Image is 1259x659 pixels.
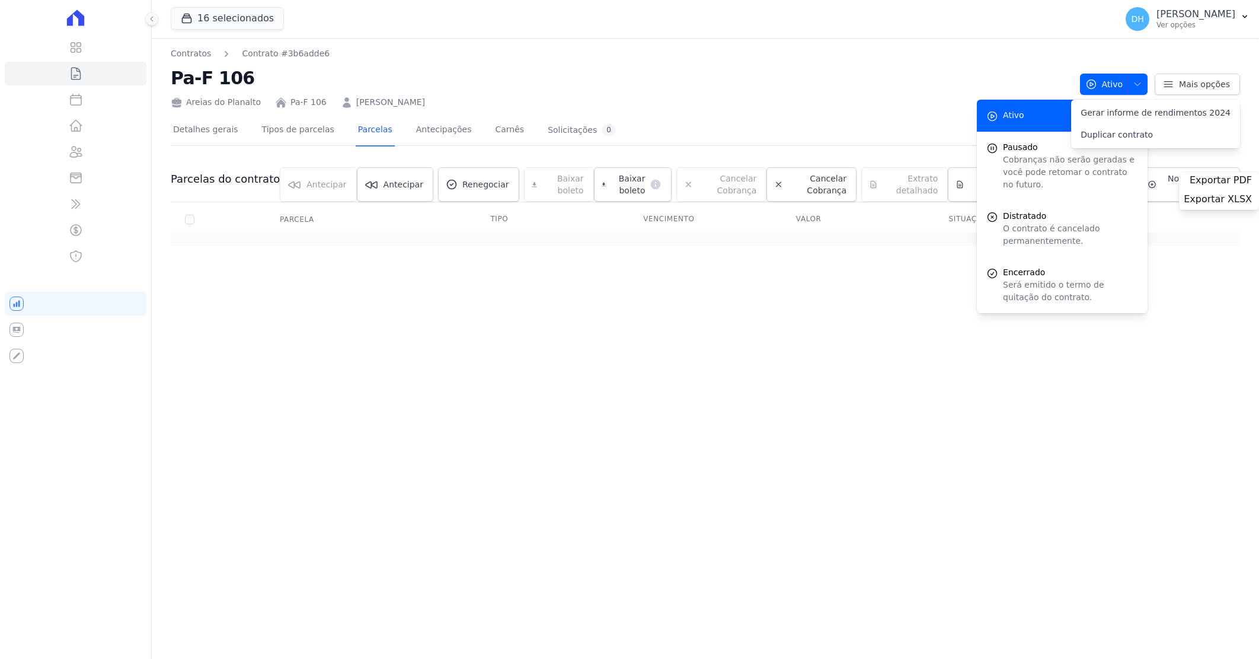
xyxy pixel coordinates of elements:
span: DH [1131,15,1143,23]
button: Ativo [1080,74,1148,95]
span: Nova cobrança avulsa [1161,173,1230,196]
p: Ver opções [1156,20,1235,30]
span: Extrato detalhado [969,173,1024,196]
a: Extrato detalhado [948,167,1034,202]
span: Renegociar [462,179,509,190]
a: Mais opções [1155,74,1240,95]
a: Gerar informe de rendimentos 2024 [1071,102,1240,124]
a: [PERSON_NAME] [356,96,425,109]
span: Encerrado [1003,266,1138,279]
a: Renegociar [438,167,519,202]
th: Valor [782,207,935,232]
a: Contratos [171,47,211,60]
button: 16 selecionados [171,7,284,30]
h2: Pa-F 106 [171,65,1071,91]
span: Distratado [1003,210,1138,222]
a: Carnês [493,115,526,147]
span: Baixar boleto [611,173,645,196]
p: Será emitido o termo de quitação do contrato. [1003,279,1138,304]
a: Antecipar [357,167,433,202]
span: Ativo [1003,109,1024,122]
button: Pausado Cobranças não serão geradas e você pode retomar o contrato no futuro. [977,132,1148,200]
a: Solicitações0 [545,115,618,147]
span: Pausado [1003,141,1138,154]
a: Tipos de parcelas [260,115,337,147]
span: Antecipar [384,179,423,190]
a: Exportar XLSX [1184,193,1254,208]
a: Baixar boleto [594,167,672,202]
a: Duplicar contrato [1071,124,1240,146]
a: Detalhes gerais [171,115,241,147]
span: Cancelar Cobrança [788,173,846,196]
span: Exportar PDF [1190,174,1252,186]
a: Exportar PDF [1190,174,1254,189]
a: Pa-F 106 [290,96,327,109]
a: Nova cobrança avulsa [1140,167,1240,202]
p: O contrato é cancelado permanentemente. [1003,222,1138,247]
a: Antecipações [414,115,474,147]
div: 0 [602,125,616,136]
div: Parcela [266,208,328,231]
span: Ativo [1085,74,1123,95]
a: Cancelar Cobrança [766,167,857,202]
th: Tipo [476,207,629,232]
a: Contrato #3b6adde6 [242,47,330,60]
p: Cobranças não serão geradas e você pode retomar o contrato no futuro. [1003,154,1138,191]
span: Mais opções [1179,78,1230,90]
a: Distratado O contrato é cancelado permanentemente. [977,200,1148,257]
div: Solicitações [548,125,616,136]
a: Encerrado Será emitido o termo de quitação do contrato. [977,257,1148,313]
p: [PERSON_NAME] [1156,8,1235,20]
div: Areias do Planalto [171,96,261,109]
nav: Breadcrumb [171,47,1071,60]
h3: Parcelas do contrato [171,172,280,186]
span: Exportar XLSX [1184,193,1252,205]
th: Vencimento [629,207,782,232]
th: Situação [935,207,1088,232]
button: DH [PERSON_NAME] Ver opções [1116,2,1259,36]
nav: Breadcrumb [171,47,330,60]
a: Parcelas [356,115,395,147]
